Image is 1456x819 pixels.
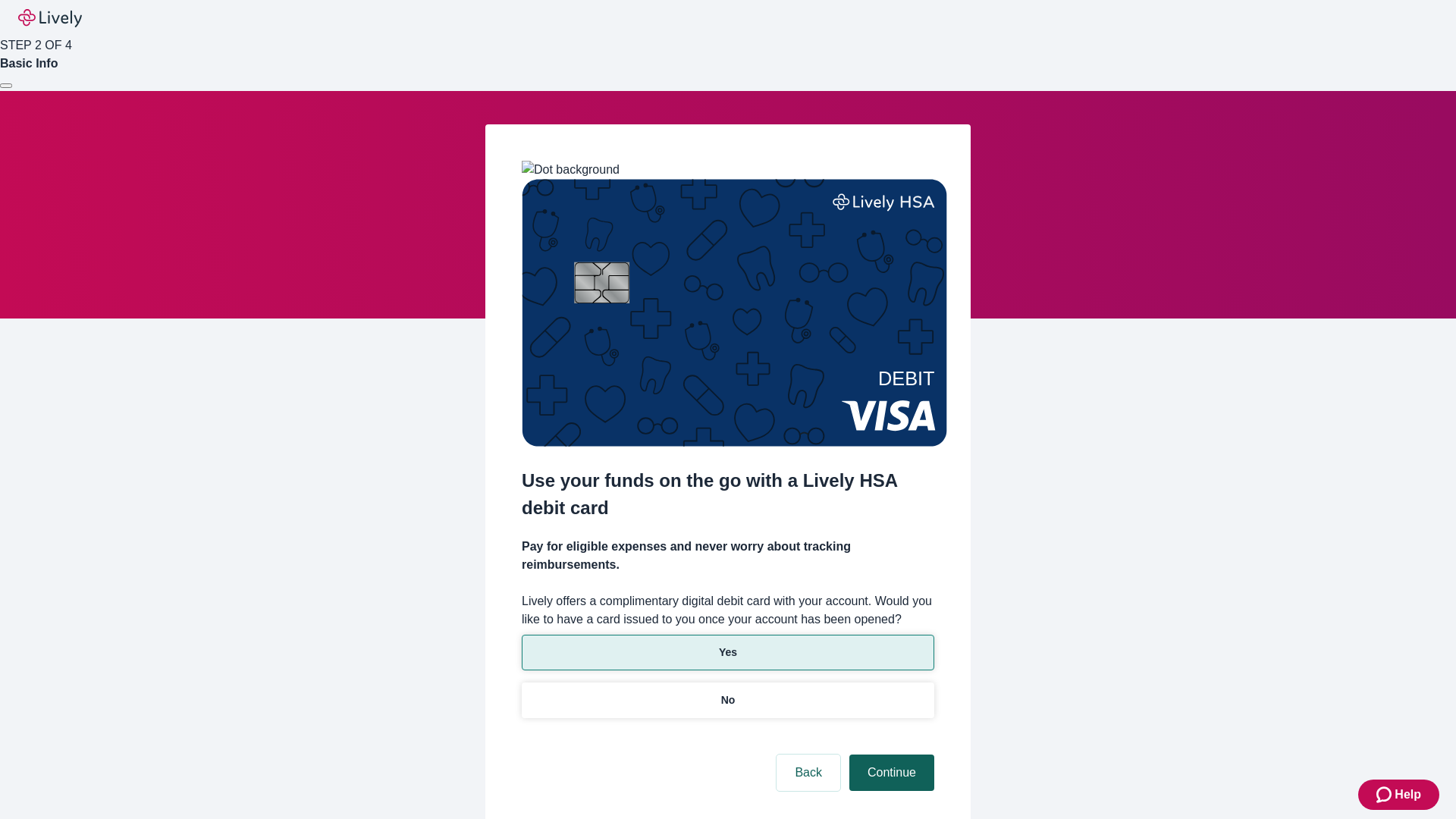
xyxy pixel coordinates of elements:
[721,692,736,708] p: No
[522,179,947,447] img: Debit card
[522,635,934,670] button: Yes
[522,538,934,574] h4: Pay for eligible expenses and never worry about tracking reimbursements.
[522,682,934,718] button: No
[777,755,840,791] button: Back
[1395,786,1421,804] span: Help
[522,592,934,629] label: Lively offers a complimentary digital debit card with your account. Would you like to have a card...
[1358,780,1439,810] button: Zendesk support iconHelp
[522,161,620,179] img: Dot background
[522,467,934,522] h2: Use your funds on the go with a Lively HSA debit card
[1376,786,1395,804] svg: Zendesk support icon
[849,755,934,791] button: Continue
[18,9,82,27] img: Lively
[719,645,737,661] p: Yes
